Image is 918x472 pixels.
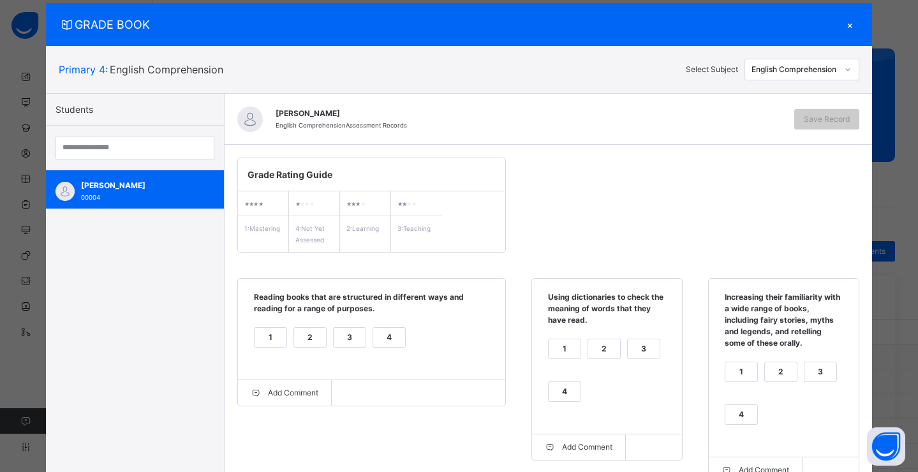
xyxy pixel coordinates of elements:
div: 3 [628,339,660,358]
span: Reading books that are structured in different ways and reading for a range of purposes. [251,291,492,324]
span: Increasing their familiarity with a wide range of books, including fairy stories, myths and legen... [722,291,846,358]
i: ★ [258,201,263,207]
span: Save Record [804,114,850,125]
i: ★ [244,201,249,207]
i: ★ [309,201,314,207]
i: ★ [411,201,416,207]
span: Using dictionaries to check the meaning of words that they have read. [545,291,669,336]
i: ★ [402,201,406,207]
span: 2 : Learning [346,225,379,232]
span: Primary 4 : [59,63,108,76]
span: GRADE BOOK [59,16,840,33]
i: ★ [351,201,355,207]
div: Add Comment [238,380,332,406]
i: ★ [360,201,365,207]
span: English Comprehension Assessment Records [276,122,407,129]
div: 1 [255,328,286,347]
div: × [840,16,859,33]
i: ★ [406,201,411,207]
i: ★ [300,201,304,207]
span: English Comprehension [110,63,223,76]
span: Students [56,103,93,116]
span: 4 : Not Yet Assessed [295,225,325,244]
div: 2 [294,328,326,347]
img: default.svg [56,182,75,201]
i: ★ [355,201,360,207]
i: ★ [253,201,258,207]
span: 1 : Mastering [244,225,280,232]
div: 4 [725,405,757,424]
span: 3 : Teaching [397,225,431,232]
div: 4 [549,382,581,401]
span: [PERSON_NAME] [81,180,195,191]
i: ★ [295,201,300,207]
i: ★ [397,201,402,207]
span: 00004 [81,194,100,201]
div: 3 [804,362,836,381]
span: Grade Rating Guide [248,168,496,181]
div: 3 [334,328,366,347]
i: ★ [346,201,351,207]
div: Add Comment [532,434,626,460]
span: [PERSON_NAME] [276,108,781,119]
div: 2 [765,362,797,381]
div: Select Subject [686,64,738,75]
img: default.svg [237,107,263,132]
div: 2 [588,339,620,358]
div: English Comprehension [751,64,838,75]
div: 1 [725,362,757,381]
i: ★ [249,201,253,207]
div: 4 [373,328,405,347]
div: 1 [549,339,581,358]
i: ★ [304,201,309,207]
button: Open asap [867,427,905,466]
